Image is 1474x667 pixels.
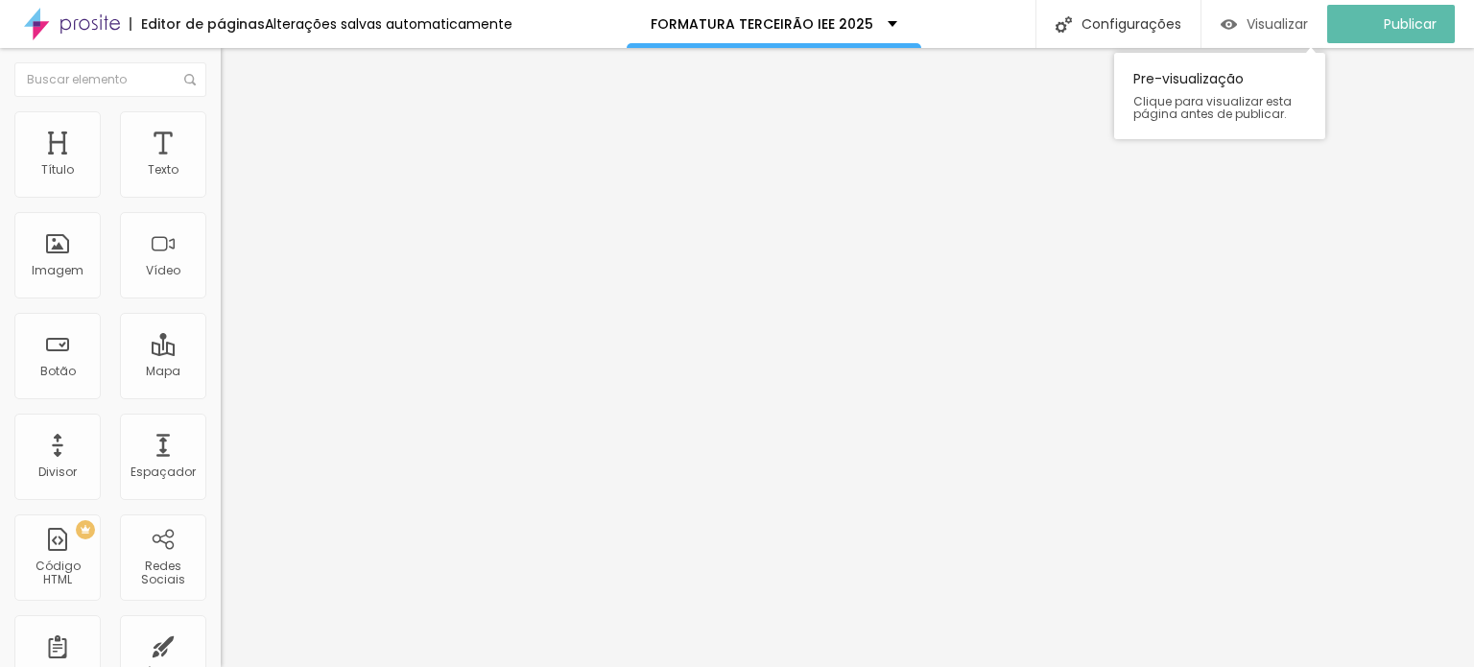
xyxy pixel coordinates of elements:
iframe: Editor [221,48,1474,667]
img: Icone [1056,16,1072,33]
div: Espaçador [131,465,196,479]
button: Visualizar [1201,5,1327,43]
div: Divisor [38,465,77,479]
img: view-1.svg [1221,16,1237,33]
div: Alterações salvas automaticamente [265,17,512,31]
div: Redes Sociais [125,560,201,587]
div: Mapa [146,365,180,378]
span: Clique para visualizar esta página antes de publicar. [1133,95,1306,120]
div: Botão [40,365,76,378]
button: Publicar [1327,5,1455,43]
div: Texto [148,163,178,177]
p: FORMATURA TERCEIRÃO IEE 2025 [651,17,873,31]
div: Pre-visualização [1114,53,1325,139]
div: Título [41,163,74,177]
span: Visualizar [1247,16,1308,32]
div: Editor de páginas [130,17,265,31]
img: Icone [184,74,196,85]
div: Vídeo [146,264,180,277]
input: Buscar elemento [14,62,206,97]
div: Imagem [32,264,83,277]
div: Código HTML [19,560,95,587]
span: Publicar [1384,16,1437,32]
